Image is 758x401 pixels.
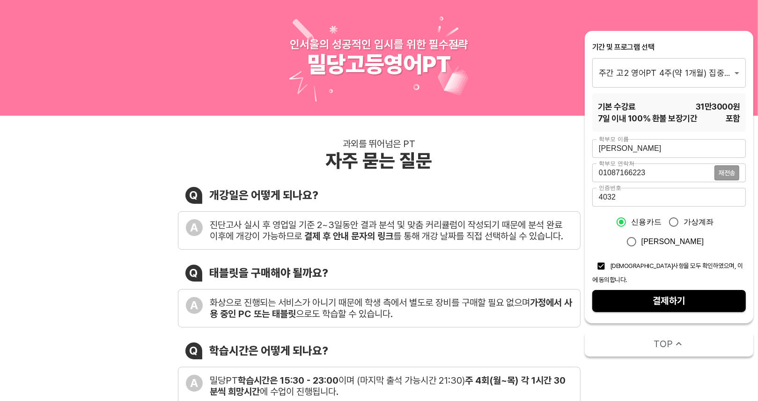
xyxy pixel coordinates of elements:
div: A [186,219,203,236]
button: 결제하기 [592,290,746,312]
div: 진단고사 실시 후 영업일 기준 2~3일동안 결과 분석 및 맞춤 커리큘럼이 작성되기 때문에 분석 완료 이후에 개강이 가능하므로 를 통해 개강 날짜를 직접 선택하실 수 있습니다. [210,219,573,242]
span: TOP [654,337,673,350]
div: 인서울의 성공적인 입시를 위한 필수전략 [290,37,468,51]
div: 학습시간은 어떻게 되나요? [210,344,329,357]
div: Q [185,187,202,204]
span: 가상계좌 [684,216,714,228]
div: 밀당PT 이며 (마지막 출석 가능시간 21:30) 에 수업이 진행됩니다. [210,375,573,397]
button: TOP [585,331,753,356]
b: 가정에서 사용 중인 PC 또는 태블릿 [210,297,573,319]
div: 화상으로 진행되는 서비스가 아니기 때문에 학생 측에서 별도로 장비를 구매할 필요 없으며 으로도 학습할 수 있습니다. [210,297,573,319]
b: 학습시간은 15:30 - 23:00 [238,375,339,386]
div: A [186,375,203,392]
input: 학부모 연락처를 입력해주세요 [592,163,714,182]
div: 기간 및 프로그램 선택 [592,42,746,52]
span: [DEMOGRAPHIC_DATA]사항을 모두 확인하였으며, 이에 동의합니다. [592,262,743,283]
b: 결제 후 안내 문자의 링크 [305,230,394,242]
span: 기본 수강료 [598,101,636,112]
div: 과외를 뛰어넘은 PT [343,138,415,149]
div: Q [185,342,202,359]
span: 7 일 이내 100% 환불 보장기간 [598,112,697,124]
div: A [186,297,203,314]
input: 학부모 이름을 입력해주세요 [592,139,746,158]
div: 주간 고2 영어PT 4주(약 1개월) 집중관리 [592,58,746,87]
div: 자주 묻는 질문 [326,149,433,172]
b: 주 4회(월~목) 각 1시간 30분씩 희망시간 [210,375,566,397]
span: 결제하기 [600,293,738,309]
div: 밀당고등영어PT [307,51,451,78]
span: [PERSON_NAME] [641,236,704,247]
button: 재전송 [714,165,739,180]
div: 태블릿을 구매해야 될까요? [210,266,329,280]
span: 재전송 [719,170,735,176]
span: 포함 [726,112,740,124]
span: 31만3000 원 [696,101,740,112]
span: 신용카드 [631,216,662,228]
div: 개강일은 어떻게 되나요? [210,188,319,202]
div: Q [185,265,202,282]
